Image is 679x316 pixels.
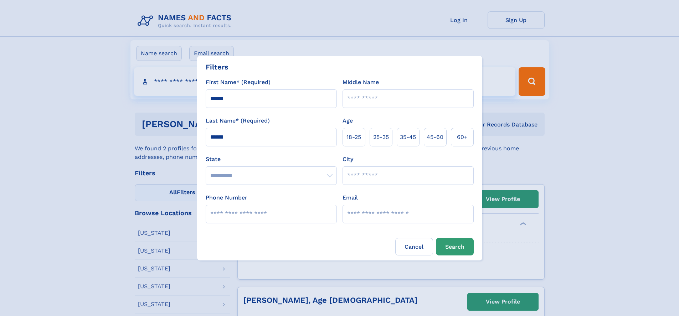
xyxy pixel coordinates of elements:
span: 60+ [457,133,468,141]
label: Phone Number [206,193,247,202]
label: State [206,155,337,164]
div: Filters [206,62,228,72]
span: 25‑35 [373,133,389,141]
label: Last Name* (Required) [206,116,270,125]
label: City [343,155,353,164]
label: Cancel [395,238,433,255]
span: 45‑60 [427,133,443,141]
label: First Name* (Required) [206,78,271,87]
label: Middle Name [343,78,379,87]
label: Age [343,116,353,125]
button: Search [436,238,474,255]
span: 35‑45 [400,133,416,141]
label: Email [343,193,358,202]
span: 18‑25 [346,133,361,141]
